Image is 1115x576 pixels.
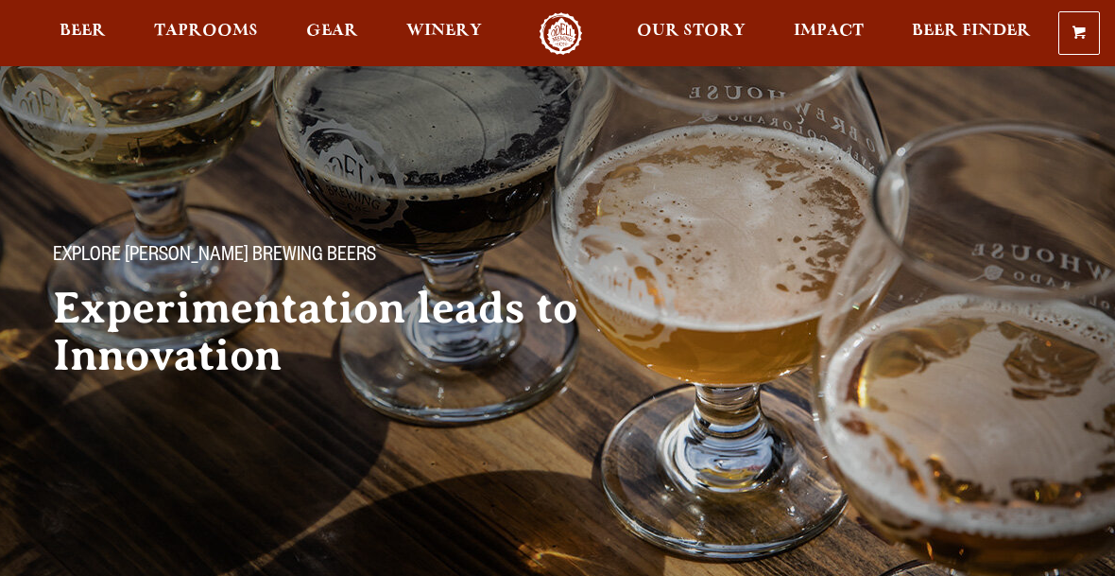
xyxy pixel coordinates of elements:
span: Taprooms [154,24,258,39]
a: Impact [781,12,876,55]
span: Gear [306,24,358,39]
a: Our Story [625,12,758,55]
span: Our Story [637,24,746,39]
span: Beer [60,24,106,39]
a: Taprooms [142,12,270,55]
h2: Experimentation leads to Innovation [53,285,643,379]
span: Beer Finder [912,24,1031,39]
span: Winery [406,24,482,39]
a: Winery [394,12,494,55]
span: Explore [PERSON_NAME] Brewing Beers [53,245,376,270]
span: Impact [794,24,864,39]
a: Gear [294,12,370,55]
a: Beer Finder [900,12,1043,55]
a: Beer [47,12,118,55]
a: Odell Home [525,12,596,55]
